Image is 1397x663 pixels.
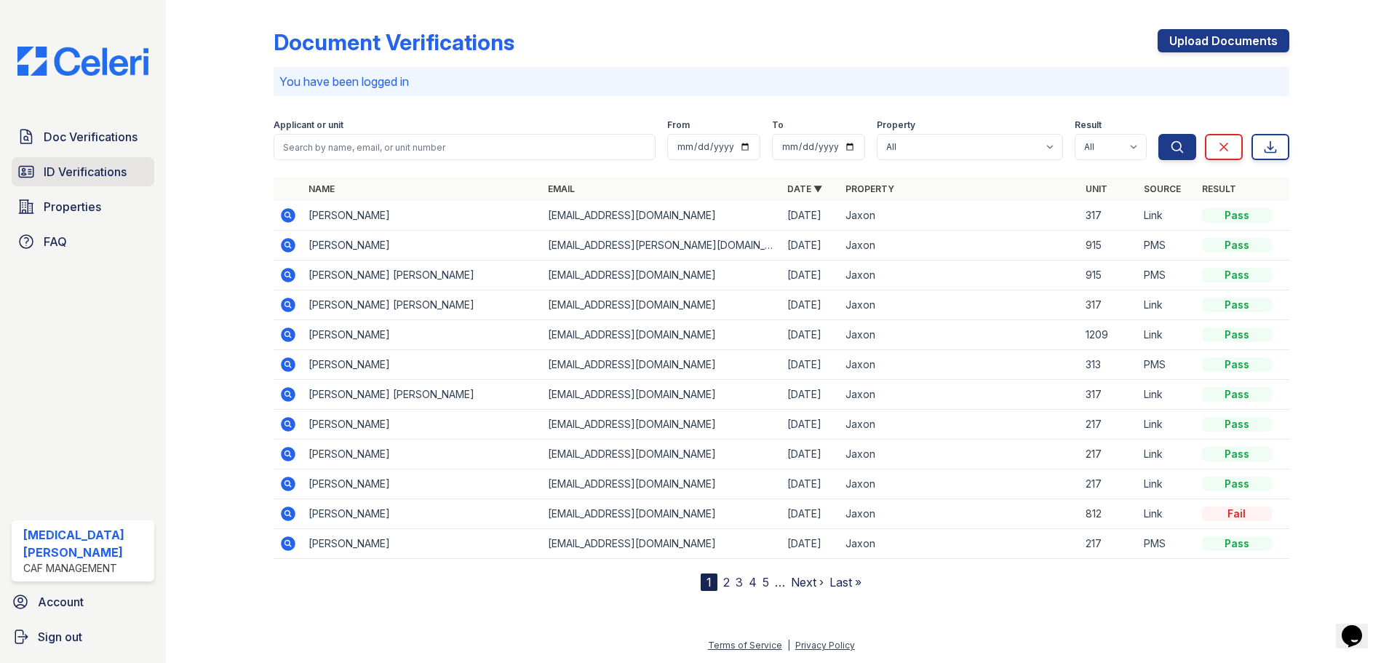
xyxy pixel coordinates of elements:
[781,231,840,261] td: [DATE]
[303,499,542,529] td: [PERSON_NAME]
[1080,261,1138,290] td: 915
[1202,536,1272,551] div: Pass
[1138,440,1196,469] td: Link
[303,529,542,559] td: [PERSON_NAME]
[303,201,542,231] td: [PERSON_NAME]
[736,575,743,589] a: 3
[708,640,782,651] a: Terms of Service
[840,499,1079,529] td: Jaxon
[1138,201,1196,231] td: Link
[309,183,335,194] a: Name
[1075,119,1102,131] label: Result
[1202,327,1272,342] div: Pass
[1080,350,1138,380] td: 313
[1202,417,1272,432] div: Pass
[1138,320,1196,350] td: Link
[840,440,1079,469] td: Jaxon
[1138,261,1196,290] td: PMS
[6,587,160,616] a: Account
[1138,499,1196,529] td: Link
[781,261,840,290] td: [DATE]
[303,290,542,320] td: [PERSON_NAME] [PERSON_NAME]
[829,575,861,589] a: Last »
[1080,320,1138,350] td: 1209
[542,261,781,290] td: [EMAIL_ADDRESS][DOMAIN_NAME]
[6,47,160,76] img: CE_Logo_Blue-a8612792a0a2168367f1c8372b55b34899dd931a85d93a1a3d3e32e68fde9ad4.png
[781,529,840,559] td: [DATE]
[12,227,154,256] a: FAQ
[1202,298,1272,312] div: Pass
[1080,380,1138,410] td: 317
[1138,529,1196,559] td: PMS
[1138,469,1196,499] td: Link
[6,622,160,651] button: Sign out
[667,119,690,131] label: From
[12,122,154,151] a: Doc Verifications
[840,529,1079,559] td: Jaxon
[723,575,730,589] a: 2
[1080,290,1138,320] td: 317
[542,350,781,380] td: [EMAIL_ADDRESS][DOMAIN_NAME]
[38,628,82,646] span: Sign out
[840,469,1079,499] td: Jaxon
[12,157,154,186] a: ID Verifications
[542,440,781,469] td: [EMAIL_ADDRESS][DOMAIN_NAME]
[781,440,840,469] td: [DATE]
[44,198,101,215] span: Properties
[1202,268,1272,282] div: Pass
[1080,410,1138,440] td: 217
[274,134,656,160] input: Search by name, email, or unit number
[1086,183,1107,194] a: Unit
[749,575,757,589] a: 4
[845,183,894,194] a: Property
[775,573,785,591] span: …
[840,320,1079,350] td: Jaxon
[781,290,840,320] td: [DATE]
[840,231,1079,261] td: Jaxon
[542,499,781,529] td: [EMAIL_ADDRESS][DOMAIN_NAME]
[303,380,542,410] td: [PERSON_NAME] [PERSON_NAME]
[1138,410,1196,440] td: Link
[44,233,67,250] span: FAQ
[279,73,1283,90] p: You have been logged in
[1202,477,1272,491] div: Pass
[1202,507,1272,521] div: Fail
[877,119,915,131] label: Property
[795,640,855,651] a: Privacy Policy
[840,380,1079,410] td: Jaxon
[701,573,717,591] div: 1
[1202,238,1272,253] div: Pass
[542,231,781,261] td: [EMAIL_ADDRESS][PERSON_NAME][DOMAIN_NAME]
[303,350,542,380] td: [PERSON_NAME]
[1138,231,1196,261] td: PMS
[23,526,148,561] div: [MEDICAL_DATA][PERSON_NAME]
[781,320,840,350] td: [DATE]
[1336,605,1382,648] iframe: chat widget
[781,350,840,380] td: [DATE]
[1080,499,1138,529] td: 812
[274,119,343,131] label: Applicant or unit
[542,201,781,231] td: [EMAIL_ADDRESS][DOMAIN_NAME]
[303,440,542,469] td: [PERSON_NAME]
[542,290,781,320] td: [EMAIL_ADDRESS][DOMAIN_NAME]
[303,231,542,261] td: [PERSON_NAME]
[763,575,769,589] a: 5
[303,320,542,350] td: [PERSON_NAME]
[12,192,154,221] a: Properties
[1080,469,1138,499] td: 217
[1138,290,1196,320] td: Link
[1138,350,1196,380] td: PMS
[303,261,542,290] td: [PERSON_NAME] [PERSON_NAME]
[781,380,840,410] td: [DATE]
[1144,183,1181,194] a: Source
[1202,357,1272,372] div: Pass
[542,320,781,350] td: [EMAIL_ADDRESS][DOMAIN_NAME]
[1158,29,1289,52] a: Upload Documents
[23,561,148,576] div: CAF Management
[1080,201,1138,231] td: 317
[274,29,514,55] div: Document Verifications
[781,469,840,499] td: [DATE]
[1080,231,1138,261] td: 915
[772,119,784,131] label: To
[542,469,781,499] td: [EMAIL_ADDRESS][DOMAIN_NAME]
